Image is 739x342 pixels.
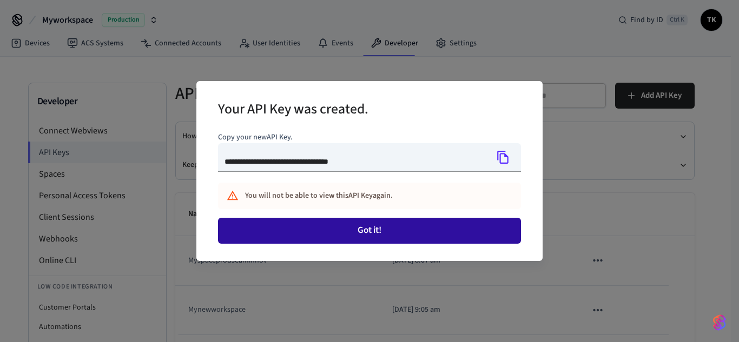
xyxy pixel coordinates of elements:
[218,132,521,143] p: Copy your new API Key .
[218,218,521,244] button: Got it!
[218,94,368,127] h2: Your API Key was created.
[245,186,473,206] div: You will not be able to view this API Key again.
[492,146,514,169] button: Copy
[713,314,726,331] img: SeamLogoGradient.69752ec5.svg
